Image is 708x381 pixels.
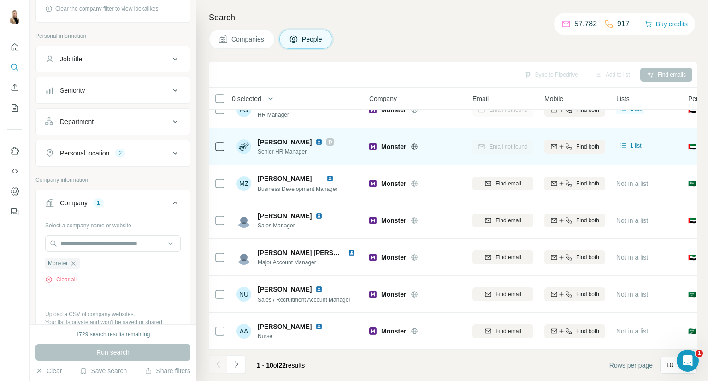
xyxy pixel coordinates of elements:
[696,350,703,357] span: 1
[381,290,406,299] span: Monster
[55,5,160,13] span: Clear the company filter to view lookalikes.
[616,254,648,261] span: Not in a list
[315,212,323,220] img: LinkedIn logo
[60,149,109,158] div: Personal location
[576,216,599,225] span: Find both
[576,253,599,262] span: Find both
[544,140,605,154] button: Find both
[236,139,251,154] img: Avatar
[115,149,125,157] div: 2
[7,203,22,220] button: Feedback
[544,177,605,190] button: Find both
[688,290,696,299] span: 🇸🇦
[7,183,22,200] button: Dashboard
[258,297,350,303] span: Sales / Recruitment Account Manager
[381,327,406,336] span: Monster
[616,180,648,187] span: Not in a list
[688,179,696,188] span: 🇸🇦
[231,35,265,44] span: Companies
[369,94,397,103] span: Company
[227,355,246,374] button: Navigate to next page
[36,48,190,70] button: Job title
[616,217,648,224] span: Not in a list
[688,216,696,225] span: 🇦🇪
[45,218,181,230] div: Select a company name or website
[93,199,104,207] div: 1
[688,142,696,151] span: 🇦🇪
[326,175,334,182] img: LinkedIn logo
[258,249,368,256] span: [PERSON_NAME] [PERSON_NAME]
[369,254,377,261] img: Logo of Monster
[381,142,406,151] span: Monster
[677,350,699,372] iframe: Intercom live chat
[369,327,377,335] img: Logo of Monster
[7,39,22,55] button: Quick start
[36,142,190,164] button: Personal location2
[35,32,190,40] p: Personal information
[35,366,62,375] button: Clear
[688,253,696,262] span: 🇦🇪
[369,143,377,150] img: Logo of Monster
[45,310,181,318] p: Upload a CSV of company websites.
[80,366,127,375] button: Save search
[258,332,326,340] span: Nurse
[381,253,406,262] span: Monster
[36,192,190,218] button: Company1
[472,287,533,301] button: Find email
[258,285,312,294] span: [PERSON_NAME]
[60,117,94,126] div: Department
[60,86,85,95] div: Seniority
[574,18,597,30] p: 57,782
[279,362,286,369] span: 22
[36,79,190,101] button: Seniority
[145,366,190,375] button: Share filters
[369,291,377,298] img: Logo of Monster
[7,59,22,76] button: Search
[666,360,673,369] p: 10
[496,327,521,335] span: Find email
[236,287,251,302] div: NU
[496,216,521,225] span: Find email
[472,250,533,264] button: Find email
[257,362,305,369] span: results
[232,94,261,103] span: 0 selected
[45,318,181,327] p: Your list is private and won't be saved or shared.
[616,94,630,103] span: Lists
[236,324,251,339] div: AA
[258,186,337,192] span: Business Development Manager
[258,211,312,220] span: [PERSON_NAME]
[609,361,653,370] span: Rows per page
[258,148,334,156] span: Senior HR Manager
[381,216,406,225] span: Monster
[496,179,521,188] span: Find email
[7,100,22,116] button: My lists
[645,18,688,30] button: Buy credits
[348,249,355,256] img: LinkedIn logo
[544,287,605,301] button: Find both
[496,253,521,262] span: Find email
[472,177,533,190] button: Find email
[617,18,630,30] p: 917
[7,163,22,179] button: Use Surfe API
[496,290,521,298] span: Find email
[544,214,605,227] button: Find both
[576,290,599,298] span: Find both
[688,327,696,336] span: 🇸🇦
[315,138,323,146] img: LinkedIn logo
[315,286,323,293] img: LinkedIn logo
[273,362,279,369] span: of
[472,324,533,338] button: Find email
[258,322,312,331] span: [PERSON_NAME]
[258,111,334,119] span: HR Manager
[60,198,88,208] div: Company
[45,275,77,284] button: Clear all
[258,221,326,230] span: Sales Manager
[236,213,251,228] img: Avatar
[35,176,190,184] p: Company information
[258,258,359,267] span: Major Account Manager
[544,324,605,338] button: Find both
[236,250,251,265] img: Avatar
[544,250,605,264] button: Find both
[236,176,251,191] div: MZ
[369,217,377,224] img: Logo of Monster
